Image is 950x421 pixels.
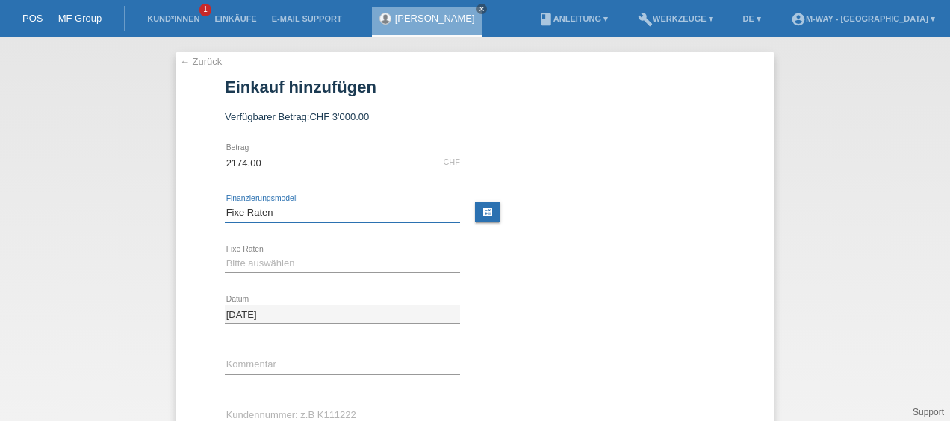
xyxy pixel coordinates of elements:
[207,14,264,23] a: Einkäufe
[783,14,943,23] a: account_circlem-way - [GEOGRAPHIC_DATA] ▾
[538,12,553,27] i: book
[264,14,350,23] a: E-Mail Support
[736,14,769,23] a: DE ▾
[791,12,806,27] i: account_circle
[476,4,487,14] a: close
[475,202,500,222] a: calculate
[309,111,369,122] span: CHF 3'000.00
[478,5,485,13] i: close
[913,407,944,417] a: Support
[180,56,222,67] a: ← Zurück
[630,14,721,23] a: buildWerkzeuge ▾
[22,13,102,24] a: POS — MF Group
[395,13,475,24] a: [PERSON_NAME]
[443,158,460,166] div: CHF
[225,111,725,122] div: Verfügbarer Betrag:
[482,206,494,218] i: calculate
[638,12,653,27] i: build
[140,14,207,23] a: Kund*innen
[225,78,725,96] h1: Einkauf hinzufügen
[531,14,615,23] a: bookAnleitung ▾
[199,4,211,16] span: 1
